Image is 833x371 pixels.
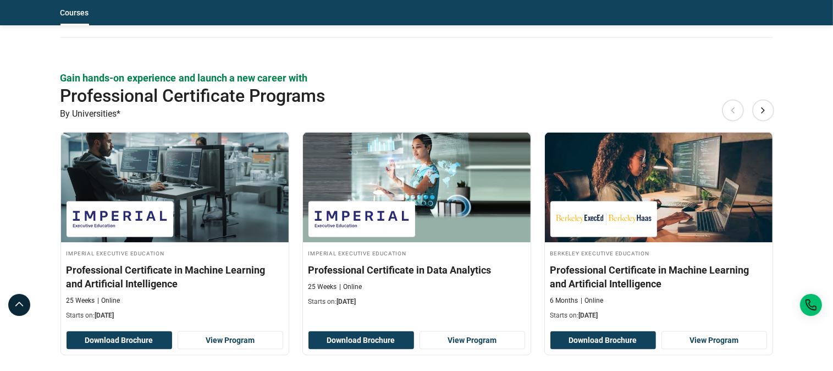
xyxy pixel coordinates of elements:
p: Starts on: [67,311,283,320]
p: Gain hands-on experience and launch a new career with [60,71,773,85]
button: Next [752,100,774,122]
a: View Program [178,331,283,350]
h3: Professional Certificate in Machine Learning and Artificial Intelligence [550,263,767,291]
img: Professional Certificate in Data Analytics | Online Data Science and Analytics Course [303,133,531,243]
h4: Imperial Executive Education [308,248,525,258]
a: AI and Machine Learning Course by Berkeley Executive Education - November 6, 2025 Berkeley Execut... [545,133,773,326]
p: By Universities* [60,107,773,121]
img: Imperial Executive Education [72,207,168,232]
span: [DATE] [337,298,356,305]
a: View Program [661,331,767,350]
a: Data Science and Analytics Course by Imperial Executive Education - October 16, 2025 Imperial Exe... [303,133,531,312]
p: 6 Months [550,296,578,305]
p: Online [340,282,362,292]
a: View Program [420,331,525,350]
p: 25 Weeks [67,296,95,305]
span: [DATE] [579,312,598,319]
h4: Imperial Executive Education [67,248,283,258]
h3: Professional Certificate in Machine Learning and Artificial Intelligence [67,263,283,291]
a: AI and Machine Learning Course by Imperial Executive Education - October 16, 2025 Imperial Execut... [61,133,289,326]
p: Online [98,296,120,305]
h2: Professional Certificate Programs [60,85,702,107]
p: Online [581,296,604,305]
img: Professional Certificate in Machine Learning and Artificial Intelligence | Online AI and Machine ... [545,133,773,243]
button: Download Brochure [308,331,414,350]
h4: Berkeley Executive Education [550,248,767,258]
p: Starts on: [308,297,525,307]
img: Professional Certificate in Machine Learning and Artificial Intelligence | Online AI and Machine ... [61,133,289,243]
button: Download Brochure [550,331,656,350]
p: 25 Weeks [308,282,337,292]
span: [DATE] [95,312,114,319]
button: Download Brochure [67,331,172,350]
button: Previous [722,100,744,122]
img: Berkeley Executive Education [556,207,652,232]
h3: Professional Certificate in Data Analytics [308,263,525,277]
p: Starts on: [550,311,767,320]
img: Imperial Executive Education [314,207,410,232]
